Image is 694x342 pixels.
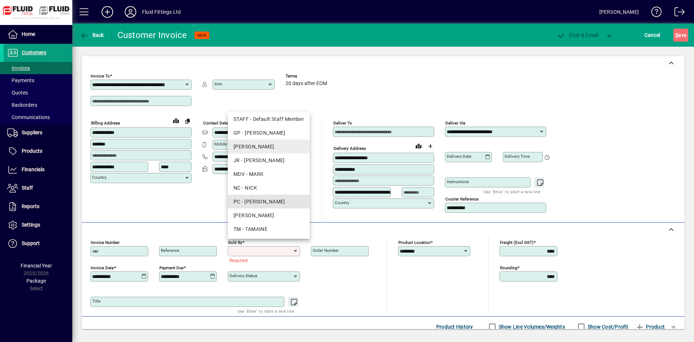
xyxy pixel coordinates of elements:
button: Product History [433,320,476,333]
a: Suppliers [4,124,72,142]
span: Staff [22,185,33,191]
a: Staff [4,179,72,197]
span: NEW [197,33,206,38]
mat-label: Deliver via [445,121,465,126]
button: Copy to Delivery address [182,115,193,127]
span: 20 days after EOM [286,81,327,86]
button: Back [78,29,106,42]
span: ost & Email [557,32,599,38]
div: Fluid Fittings Ltd [142,6,181,18]
mat-label: Invoice number [91,240,120,245]
mat-label: Delivery time [505,154,530,159]
span: Invoices [7,65,30,71]
a: Products [4,142,72,160]
span: Backorders [7,102,37,108]
mat-label: Reference [161,248,179,253]
span: Cancel [644,29,660,41]
mat-label: Title [92,299,100,304]
a: Support [4,235,72,253]
div: MDV - MARK [234,170,304,178]
span: Settings [22,222,40,228]
span: Quotes [7,90,28,96]
span: Package [26,278,46,284]
span: Product [635,321,665,333]
span: Financials [22,166,44,172]
a: Invoices [4,62,72,74]
mat-option: JR - John Rossouw [228,153,310,167]
mat-option: RP - Richard [228,208,310,222]
span: Product History [436,321,473,333]
button: Choose address [424,140,436,152]
span: Products [22,148,42,154]
a: Quotes [4,86,72,99]
mat-label: Mobile [214,142,227,147]
div: TM - TAMAINE [234,225,304,233]
a: Home [4,25,72,43]
a: View on map [170,115,182,126]
mat-label: Payment due [159,265,184,270]
mat-label: Delivery date [447,154,471,159]
span: Back [80,32,104,38]
mat-label: Delivery status [230,273,257,278]
span: Terms [286,74,329,79]
mat-option: TM - TAMAINE [228,222,310,236]
span: Financial Year [21,263,52,269]
button: Cancel [643,29,662,42]
span: Reports [22,203,39,209]
a: Reports [4,198,72,216]
mat-option: NC - NICK [228,181,310,195]
button: Product [632,320,668,333]
app-page-header-button: Back [72,29,112,42]
div: NC - NICK [234,184,304,192]
label: Show Cost/Profit [586,323,628,330]
a: View on map [413,140,424,152]
a: Logout [669,1,685,25]
span: S [675,32,678,38]
mat-label: Order number [313,248,339,253]
mat-option: PC - PAUL [228,195,310,208]
mat-option: MDV - MARK [228,167,310,181]
div: PC - [PERSON_NAME] [234,198,304,206]
span: Home [22,31,35,37]
label: Show Line Volumes/Weights [497,323,565,330]
button: Post & Email [553,29,602,42]
span: Support [22,240,40,246]
span: ave [675,29,686,41]
div: [PERSON_NAME] [599,6,639,18]
div: Customer Invoice [117,29,187,41]
span: Suppliers [22,130,42,135]
mat-option: STAFF - Default Staff Member [228,112,310,126]
a: Communications [4,111,72,123]
div: GP - [PERSON_NAME] [234,129,304,137]
a: Payments [4,74,72,86]
mat-label: Instructions [447,179,469,184]
mat-hint: Use 'Enter' to start a new line [484,187,540,196]
mat-label: Invoice To [91,73,110,79]
mat-label: Courier Reference [445,197,479,202]
div: JR - [PERSON_NAME] [234,157,304,164]
div: [PERSON_NAME] [234,143,304,151]
mat-label: Country [92,175,107,180]
span: Payments [7,77,34,83]
mat-label: Sold by [228,240,242,245]
span: Customers [22,50,46,55]
div: STAFF - Default Staff Member [234,115,304,123]
span: Communications [7,114,50,120]
mat-label: Product location [398,240,430,245]
mat-option: GP - Grant Petersen [228,126,310,140]
a: Financials [4,161,72,179]
div: [PERSON_NAME] [234,212,304,219]
a: Settings [4,216,72,234]
a: Knowledge Base [646,1,662,25]
mat-label: Rounding [500,265,517,270]
mat-hint: Use 'Enter' to start a new line [237,307,294,315]
mat-option: JJ - JENI [228,140,310,153]
button: Profile [119,5,142,18]
mat-label: Attn [214,81,222,86]
mat-label: Deliver To [333,121,352,126]
button: Save [673,29,688,42]
button: Add [96,5,119,18]
mat-error: Required [230,256,294,264]
span: P [569,32,573,38]
mat-label: Freight (excl GST) [500,240,534,245]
